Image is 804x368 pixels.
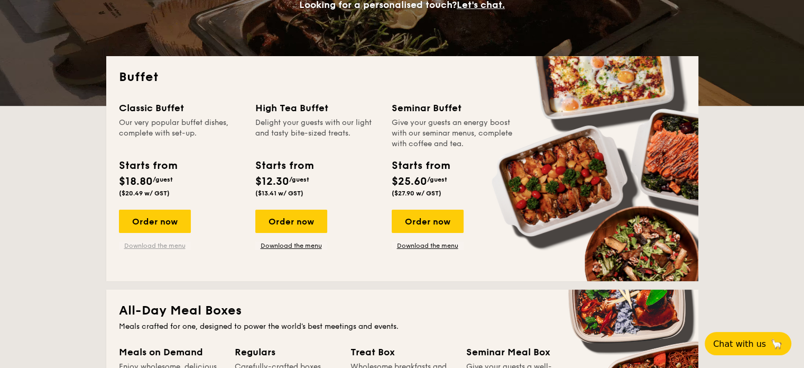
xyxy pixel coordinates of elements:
div: Meals crafted for one, designed to power the world's best meetings and events. [119,321,686,332]
div: Regulars [235,345,338,360]
span: ($13.41 w/ GST) [255,190,303,197]
div: Starts from [392,158,449,174]
div: Order now [392,210,464,233]
div: Starts from [119,158,177,174]
div: Classic Buffet [119,101,243,115]
div: Our very popular buffet dishes, complete with set-up. [119,118,243,149]
span: ($27.90 w/ GST) [392,190,441,197]
span: /guest [427,176,447,183]
h2: Buffet [119,69,686,86]
span: $18.80 [119,175,153,188]
div: Seminar Meal Box [466,345,569,360]
div: Seminar Buffet [392,101,515,115]
a: Download the menu [119,241,191,250]
div: Delight your guests with our light and tasty bite-sized treats. [255,118,379,149]
div: Order now [255,210,327,233]
div: Treat Box [350,345,454,360]
a: Download the menu [255,241,327,250]
button: Chat with us🦙 [705,332,791,355]
div: High Tea Buffet [255,101,379,115]
div: Order now [119,210,191,233]
span: 🦙 [770,338,783,350]
span: /guest [289,176,309,183]
span: $25.60 [392,175,427,188]
span: ($20.49 w/ GST) [119,190,170,197]
span: $12.30 [255,175,289,188]
h2: All-Day Meal Boxes [119,302,686,319]
div: Give your guests an energy boost with our seminar menus, complete with coffee and tea. [392,118,515,149]
a: Download the menu [392,241,464,250]
div: Meals on Demand [119,345,222,360]
span: Chat with us [713,339,766,349]
span: /guest [153,176,173,183]
div: Starts from [255,158,313,174]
